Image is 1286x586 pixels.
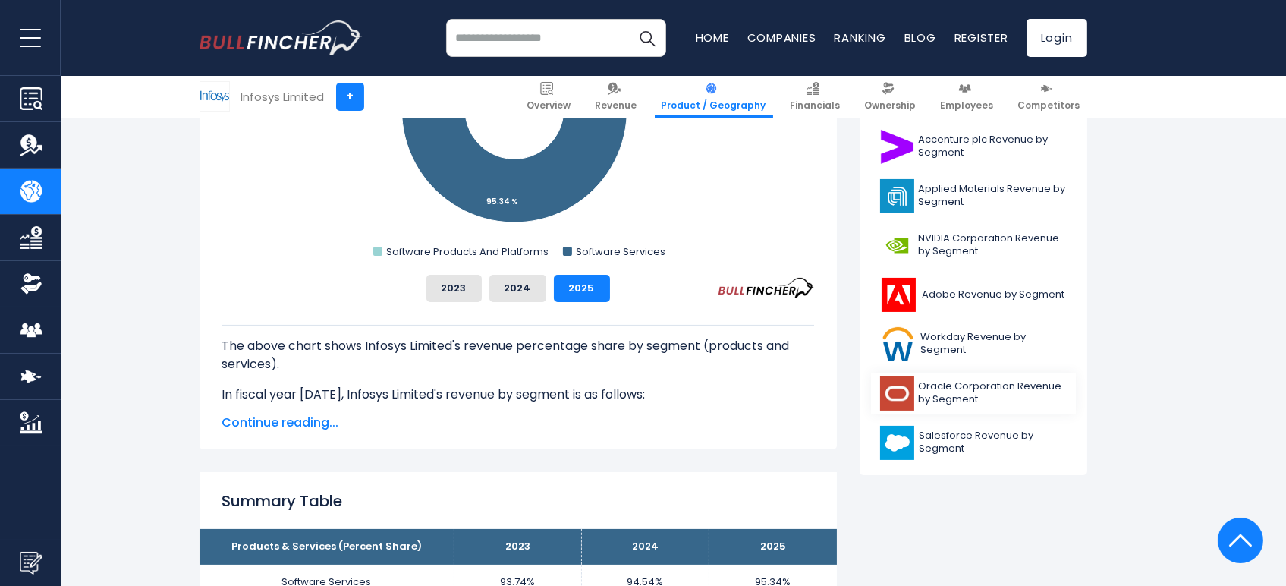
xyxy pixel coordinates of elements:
[582,529,709,565] th: 2024
[871,175,1076,217] a: Applied Materials Revenue by Segment
[554,275,610,302] button: 2025
[919,232,1067,258] span: NVIDIA Corporation Revenue by Segment
[941,99,994,112] span: Employees
[520,76,578,118] a: Overview
[923,288,1065,301] span: Adobe Revenue by Segment
[919,380,1067,406] span: Oracle Corporation Revenue by Segment
[784,76,847,118] a: Financials
[222,337,814,373] p: The above chart shows Infosys Limited's revenue percentage share by segment (products and services).
[241,88,325,106] div: Infosys Limited
[426,275,482,302] button: 2023
[871,323,1076,365] a: Workday Revenue by Segment
[880,130,914,164] img: ACN logo
[200,20,363,55] a: Go to homepage
[200,529,454,565] th: Products & Services (Percent Share)
[919,134,1067,159] span: Accenture plc Revenue by Segment
[20,273,42,295] img: Ownership
[880,179,914,213] img: AMAT logo
[696,30,729,46] a: Home
[871,274,1076,316] a: Adobe Revenue by Segment
[871,373,1076,414] a: Oracle Corporation Revenue by Segment
[486,196,518,207] tspan: 95.34 %
[596,99,637,112] span: Revenue
[919,430,1067,455] span: Salesforce Revenue by Segment
[880,327,917,361] img: WDAY logo
[880,376,914,411] img: ORCL logo
[791,99,841,112] span: Financials
[880,278,918,312] img: ADBE logo
[1011,76,1087,118] a: Competitors
[222,414,814,432] span: Continue reading...
[871,225,1076,266] a: NVIDIA Corporation Revenue by Segment
[336,83,364,111] a: +
[1018,99,1080,112] span: Competitors
[858,76,923,118] a: Ownership
[880,228,914,263] img: NVDA logo
[835,30,886,46] a: Ranking
[747,30,816,46] a: Companies
[880,426,914,460] img: CRM logo
[954,30,1008,46] a: Register
[904,30,936,46] a: Blog
[222,325,814,562] div: The for Infosys Limited is the Software Services, which represents 95.34% of its total revenue. T...
[871,422,1076,464] a: Salesforce Revenue by Segment
[386,244,549,259] text: Software Products And Platforms
[865,99,917,112] span: Ownership
[628,19,666,57] button: Search
[222,490,814,512] h2: Summary Table
[709,529,837,565] th: 2025
[920,331,1066,357] span: Workday Revenue by Segment
[662,99,766,112] span: Product / Geography
[200,82,229,111] img: INFY logo
[200,20,363,55] img: bullfincher logo
[575,244,665,259] text: Software Services
[934,76,1001,118] a: Employees
[489,275,546,302] button: 2024
[454,529,582,565] th: 2023
[871,126,1076,168] a: Accenture plc Revenue by Segment
[527,99,571,112] span: Overview
[222,386,814,404] p: In fiscal year [DATE], Infosys Limited's revenue by segment is as follows:
[589,76,644,118] a: Revenue
[655,76,773,118] a: Product / Geography
[919,183,1067,209] span: Applied Materials Revenue by Segment
[1027,19,1087,57] a: Login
